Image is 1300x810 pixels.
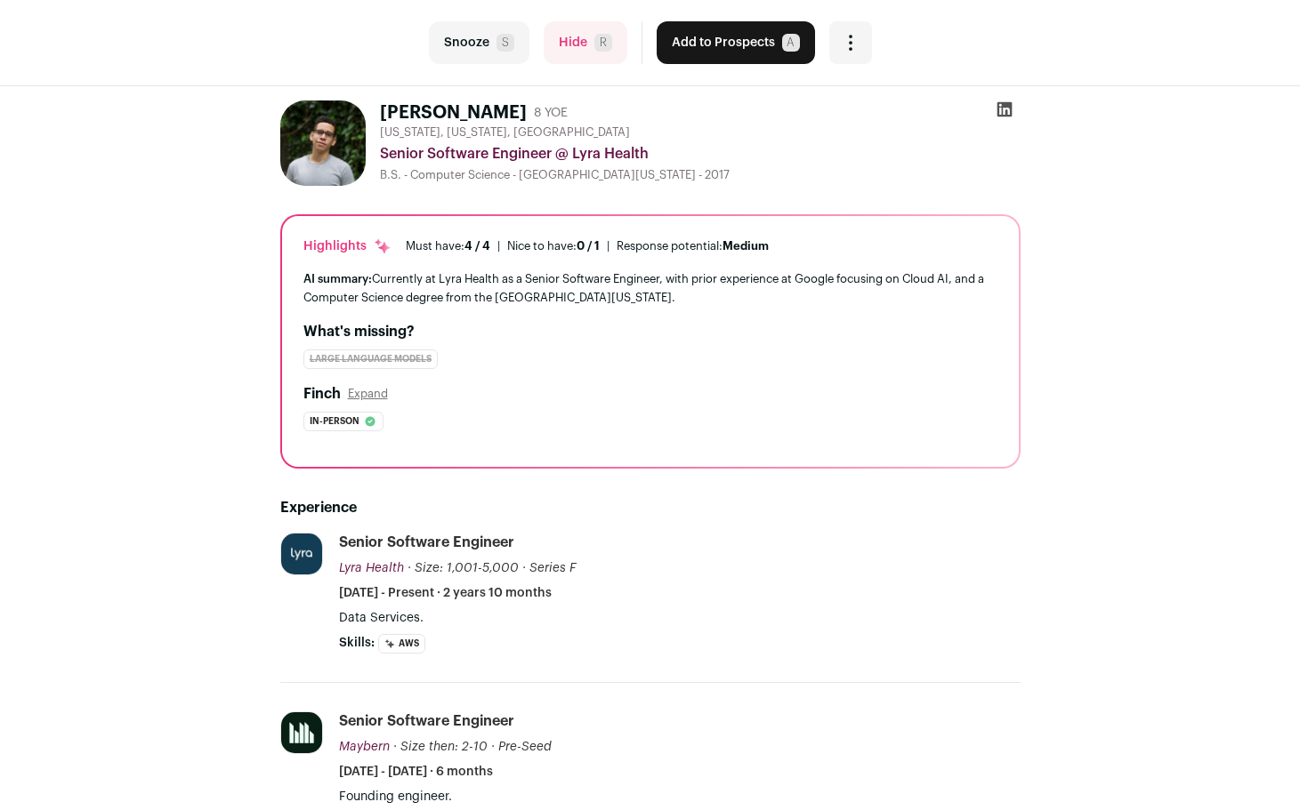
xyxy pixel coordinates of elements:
[380,125,630,140] span: [US_STATE], [US_STATE], [GEOGRAPHIC_DATA]
[303,349,438,369] div: Large Language Models
[393,741,488,753] span: · Size then: 2-10
[280,100,366,186] img: 25a85670c9a12588ca99a06bfdbac17e4d2a5eee09ec9aaf7d1978a8a65353cd
[281,712,322,753] img: ab9f052552a78d6de91deadaa3d8b86373402de808bc7eb1755ffb2bf648e840.png
[464,240,490,252] span: 4 / 4
[339,609,1021,627] p: Data Services.
[281,533,322,574] img: 278195cb4a7bbad68a398d61bd239740a2fb428caa5b87357cacc13df82878e6.jpg
[723,240,769,252] span: Medium
[507,239,600,253] div: Nice to have:
[544,21,627,64] button: HideR
[303,273,372,285] span: AI summary:
[429,21,529,64] button: SnoozeS
[497,34,514,52] span: S
[339,533,514,552] div: Senior Software Engineer
[491,738,495,756] span: ·
[522,559,526,577] span: ·
[378,634,425,654] li: AWS
[657,21,815,64] button: Add to ProspectsA
[406,239,490,253] div: Must have:
[339,711,514,731] div: Senior Software Engineer
[594,34,612,52] span: R
[577,240,600,252] span: 0 / 1
[339,788,1021,806] p: Founding engineer.
[617,239,769,253] div: Response potential:
[303,383,341,405] h2: Finch
[408,562,519,574] span: · Size: 1,001-5,000
[380,168,1021,182] div: B.S. - Computer Science - [GEOGRAPHIC_DATA][US_STATE] - 2017
[339,741,390,753] span: Maybern
[782,34,800,52] span: A
[406,239,769,253] ul: | |
[829,21,872,64] button: Open dropdown
[303,269,997,307] div: Currently at Lyra Health as a Senior Software Engineer, with prior experience at Google focusing ...
[303,321,997,342] h2: What's missing?
[498,741,552,753] span: Pre-Seed
[339,584,552,602] span: [DATE] - Present · 2 years 10 months
[380,100,527,125] h1: [PERSON_NAME]
[534,104,568,122] div: 8 YOE
[529,562,577,574] span: Series F
[348,387,388,401] button: Expand
[380,143,1021,164] div: Senior Software Engineer @ Lyra Health
[339,634,375,652] span: Skills:
[303,237,392,255] div: Highlights
[280,497,1021,518] h2: Experience
[310,413,359,430] span: In-person
[339,763,493,781] span: [DATE] - [DATE] · 6 months
[339,562,404,574] span: Lyra Health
